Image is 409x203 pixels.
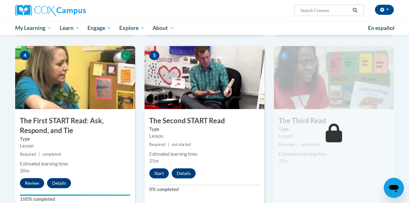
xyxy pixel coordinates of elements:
span: | [297,142,299,147]
h3: The Third Read [274,116,394,126]
span: Learn [60,24,80,32]
label: Type [149,126,260,133]
a: Learn [56,21,84,35]
img: Course Image [274,46,394,109]
span: Explore [119,24,145,32]
button: Details [47,178,71,188]
div: Your progress [20,194,130,196]
span: completed [42,152,61,157]
a: My Learning [11,21,56,35]
button: Account Settings [375,5,394,15]
span: Required [20,152,36,157]
div: Estimated learning time: [279,151,389,158]
a: Explore [115,21,149,35]
img: Course Image [15,46,135,109]
div: Estimated learning time: [149,151,260,158]
span: En español [368,25,394,31]
div: Main menu [6,21,403,35]
button: Start [149,168,169,178]
span: 30m [20,168,29,173]
img: Course Image [145,46,264,109]
h3: The Second START Read [145,116,264,126]
label: Type [279,126,389,133]
span: | [39,152,40,157]
label: Type [20,136,130,142]
span: Engage [87,24,111,32]
input: Search Courses [300,7,350,14]
div: Lesson [20,142,130,149]
span: My Learning [15,24,51,32]
span: 25m [149,158,159,164]
label: 100% completed [20,196,130,203]
span: 6 [279,51,289,60]
button: Search [350,7,360,14]
div: Lesson [279,133,389,140]
span: Required [279,142,295,147]
iframe: Button to launch messaging window, conversation in progress [384,178,404,198]
label: 0% completed [149,186,260,193]
span: Required [149,142,165,147]
a: En español [364,21,399,35]
button: Details [172,168,196,178]
span: 35m [279,158,288,164]
button: Review [20,178,44,188]
span: | [168,142,169,147]
a: Cox Campus [15,5,135,16]
div: Lesson [149,133,260,140]
span: About [152,24,174,32]
span: not started [301,142,320,147]
a: About [149,21,178,35]
span: 4 [20,51,30,60]
span: 5 [149,51,159,60]
a: Engage [83,21,115,35]
img: Cox Campus [15,5,86,16]
span: not started [172,142,191,147]
div: Estimated learning time: [20,160,130,167]
h3: The First START Read: Ask, Respond, and Tie [15,116,135,136]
